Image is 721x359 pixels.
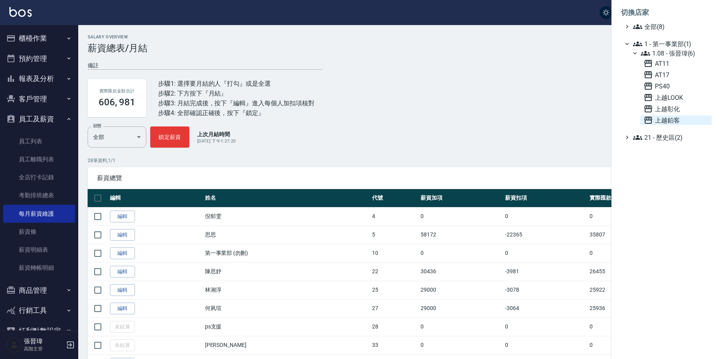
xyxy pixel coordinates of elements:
[633,22,708,31] span: 全部(8)
[644,115,708,125] span: 上越鉑客
[644,93,708,102] span: 上越LOOK
[633,133,708,142] span: 21 - 歷史區(2)
[644,59,708,68] span: AT11
[644,81,708,91] span: PS40
[633,39,708,49] span: 1 - 第一事業部(1)
[644,70,708,79] span: AT17
[644,104,708,114] span: 上越彰化
[621,3,712,22] li: 切換店家
[641,49,708,58] span: 1.08 - 張晉瑋(6)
